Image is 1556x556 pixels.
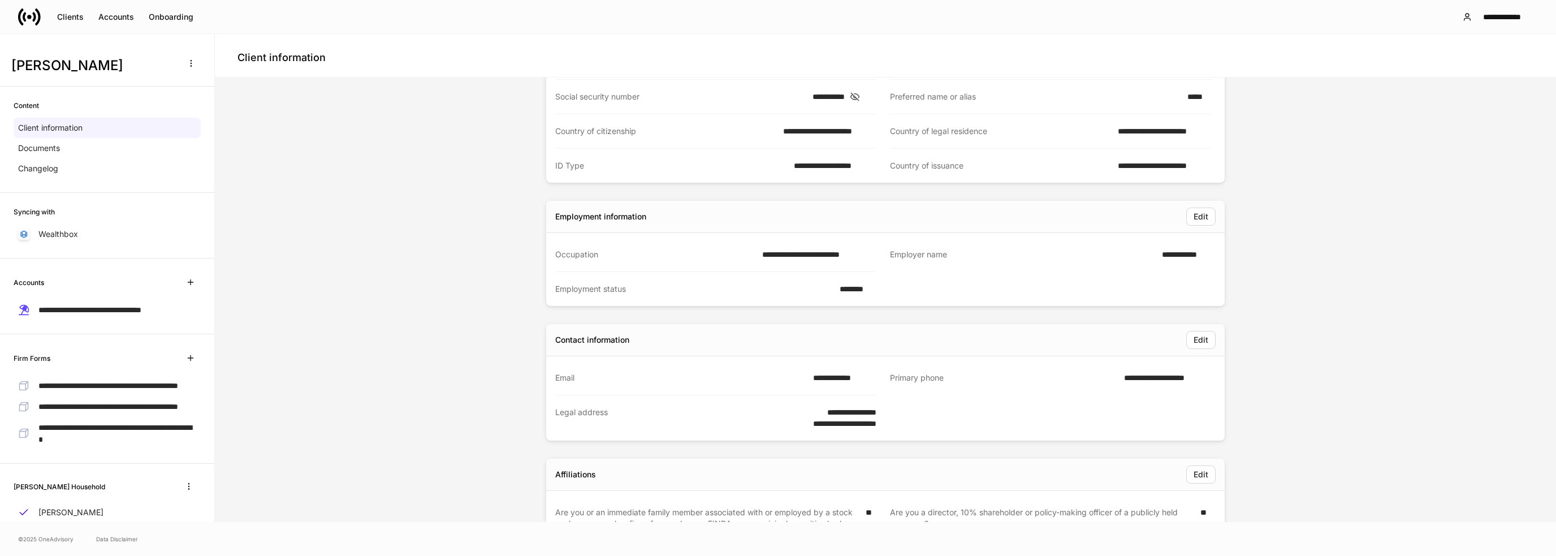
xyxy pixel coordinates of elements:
button: Clients [50,8,91,26]
span: © 2025 OneAdvisory [18,535,74,544]
a: Documents [14,138,201,158]
button: Accounts [91,8,141,26]
p: Client information [18,122,83,133]
div: Country of legal residence [890,126,1111,137]
a: Changelog [14,158,201,179]
div: Are you a director, 10% shareholder or policy-making officer of a publicly held company? [890,507,1194,541]
h3: [PERSON_NAME] [11,57,175,75]
a: Wealthbox [14,224,201,244]
div: Social security number [555,91,806,102]
div: ID Type [555,160,787,171]
a: Data Disclaimer [96,535,138,544]
div: Contact information [555,334,629,346]
h6: Accounts [14,277,44,288]
div: Country of citizenship [555,126,776,137]
p: Wealthbox [38,229,78,240]
button: Edit [1186,466,1216,484]
button: Edit [1186,208,1216,226]
button: Edit [1186,331,1216,349]
h6: Firm Forms [14,353,50,364]
div: Employment information [555,211,646,222]
div: Country of issuance [890,160,1111,171]
div: Edit [1194,213,1208,221]
button: Onboarding [141,8,201,26]
div: Accounts [98,13,134,21]
div: Clients [57,13,84,21]
div: Are you or an immediate family member associated with or employed by a stock exchange, member fir... [555,507,859,541]
h6: Syncing with [14,206,55,217]
h4: Client information [237,51,326,64]
div: Primary phone [890,372,1117,384]
div: Edit [1194,336,1208,344]
h6: [PERSON_NAME] Household [14,481,105,492]
p: Changelog [18,163,58,174]
div: Employment status [555,283,833,295]
p: Documents [18,143,60,154]
div: Employer name [890,249,1155,261]
div: Preferred name or alias [890,91,1181,102]
div: Legal address [555,407,776,429]
h6: Content [14,100,39,111]
p: [PERSON_NAME] [38,507,103,518]
a: [PERSON_NAME] [14,502,201,523]
a: Client information [14,118,201,138]
div: Edit [1194,471,1208,479]
div: Email [555,372,806,383]
div: Affiliations [555,469,596,480]
div: Onboarding [149,13,193,21]
div: Occupation [555,249,755,260]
